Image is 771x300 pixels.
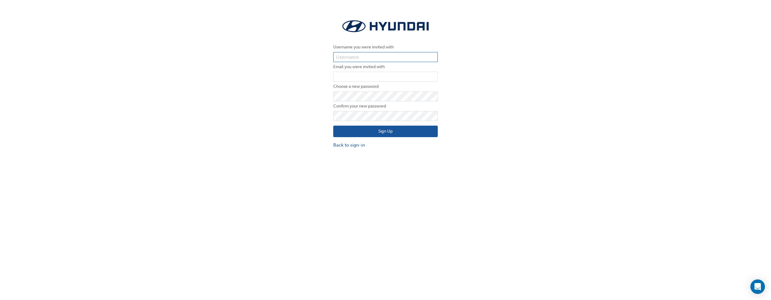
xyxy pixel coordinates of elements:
label: Username you were invited with [333,44,438,51]
input: Username [333,52,438,62]
label: Choose a new password [333,83,438,90]
label: Confirm your new password [333,103,438,110]
img: Trak [333,18,438,35]
div: Open Intercom Messenger [750,279,765,294]
button: Sign Up [333,126,438,137]
label: Email you were invited with [333,63,438,71]
a: Back to sign-in [333,142,438,149]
